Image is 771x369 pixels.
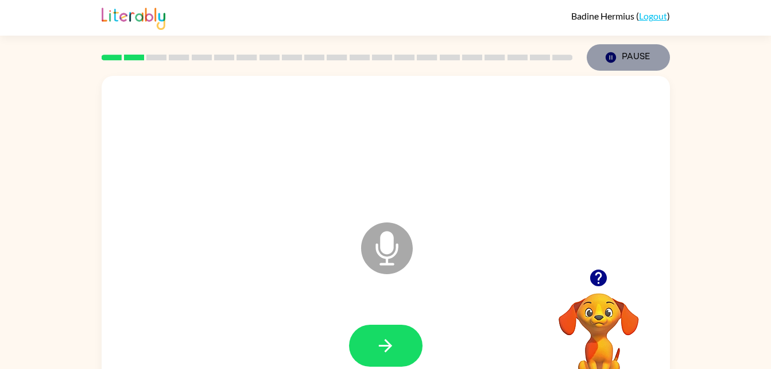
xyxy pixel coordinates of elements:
a: Logout [639,10,667,21]
img: Literably [102,5,165,30]
span: Badine Hermius [571,10,636,21]
div: ( ) [571,10,670,21]
button: Pause [587,44,670,71]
